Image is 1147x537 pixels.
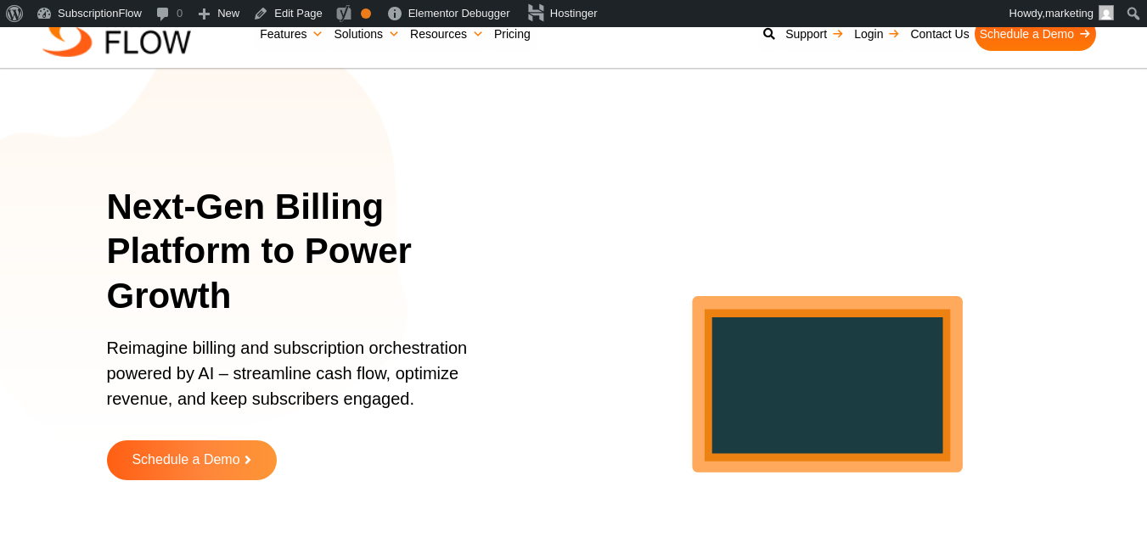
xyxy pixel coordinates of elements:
a: Resources [405,17,489,51]
a: Schedule a Demo [107,440,277,480]
a: Support [780,17,849,51]
a: Schedule a Demo [975,17,1096,51]
div: OK [361,8,371,19]
a: Pricing [489,17,536,51]
h1: Next-Gen Billing Platform to Power Growth [107,185,530,319]
a: Solutions [329,17,405,51]
span: marketing [1045,7,1094,20]
a: Login [849,17,905,51]
span: Schedule a Demo [132,453,239,467]
img: Subscriptionflow [42,12,191,57]
p: Reimagine billing and subscription orchestration powered by AI – streamline cash flow, optimize r... [107,335,509,428]
a: Features [255,17,329,51]
a: Contact Us [905,17,974,51]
